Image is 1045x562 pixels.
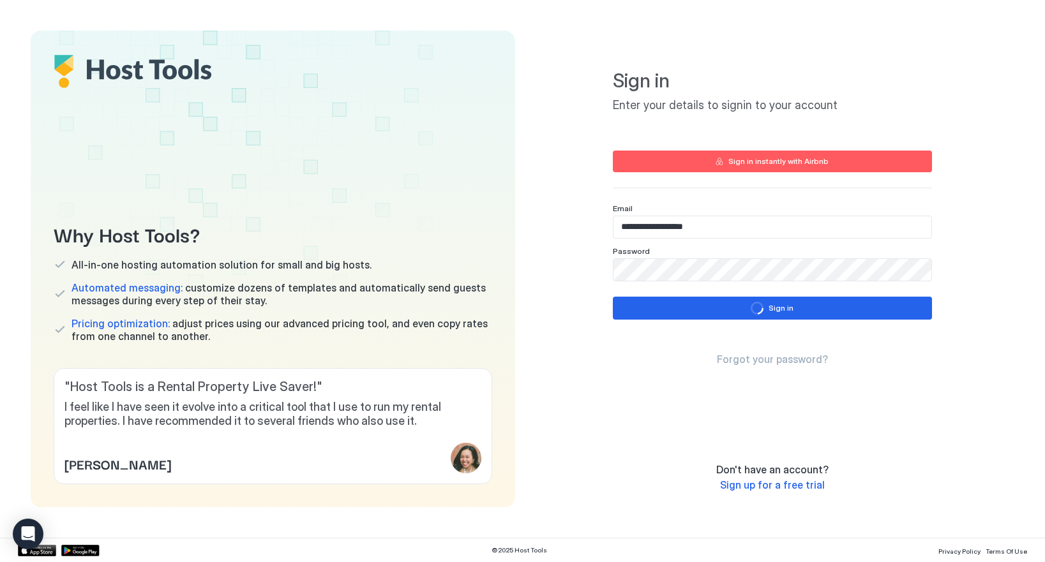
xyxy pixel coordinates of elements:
[613,98,932,113] span: Enter your details to signin to your account
[492,546,547,554] span: © 2025 Host Tools
[64,379,481,395] span: " Host Tools is a Rental Property Live Saver! "
[64,454,171,473] span: [PERSON_NAME]
[71,281,492,307] span: customize dozens of templates and automatically send guests messages during every step of their s...
[720,478,825,492] a: Sign up for a free trial
[18,545,56,556] a: App Store
[613,259,931,281] input: Input Field
[71,258,372,271] span: All-in-one hosting automation solution for small and big hosts.
[613,203,633,213] span: Email
[613,151,932,172] button: Sign in instantly with Airbnb
[61,545,100,556] a: Google Play Store
[451,443,481,473] div: profile
[728,156,829,167] div: Sign in instantly with Airbnb
[938,544,981,557] a: Privacy Policy
[54,219,492,248] span: Why Host Tools?
[64,400,481,429] span: I feel like I have seen it evolve into a critical tool that I use to run my rental properties. I ...
[986,544,1027,557] a: Terms Of Use
[71,317,170,330] span: Pricing optimization:
[613,69,932,93] span: Sign in
[716,463,829,476] span: Don't have an account?
[751,302,763,314] div: loading
[71,317,492,343] span: adjust prices using our advanced pricing tool, and even copy rates from one channel to another.
[717,353,828,366] a: Forgot your password?
[71,281,183,294] span: Automated messaging:
[769,302,793,314] div: Sign in
[613,216,931,238] input: Input Field
[13,519,43,549] div: Open Intercom Messenger
[938,547,981,555] span: Privacy Policy
[613,297,932,320] button: loadingSign in
[613,246,650,256] span: Password
[986,547,1027,555] span: Terms Of Use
